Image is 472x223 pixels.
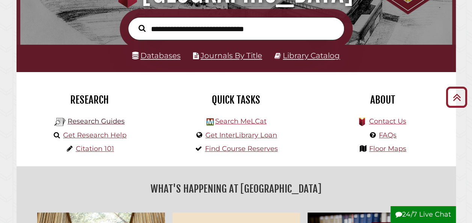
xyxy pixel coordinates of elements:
[205,145,278,153] a: Find Course Reserves
[76,145,114,153] a: Citation 101
[63,131,127,139] a: Get Research Help
[139,24,146,32] i: Search
[22,93,157,106] h2: Research
[379,131,397,139] a: FAQs
[205,131,277,139] a: Get InterLibrary Loan
[369,117,406,125] a: Contact Us
[283,51,340,60] a: Library Catalog
[215,117,266,125] a: Search MeLCat
[443,91,470,103] a: Back to Top
[68,117,125,125] a: Research Guides
[132,51,181,60] a: Databases
[54,116,66,128] img: Hekman Library Logo
[207,118,214,125] img: Hekman Library Logo
[201,51,262,60] a: Journals By Title
[169,93,304,106] h2: Quick Tasks
[135,23,149,34] button: Search
[369,145,406,153] a: Floor Maps
[315,93,450,106] h2: About
[22,180,450,197] h2: What's Happening at [GEOGRAPHIC_DATA]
